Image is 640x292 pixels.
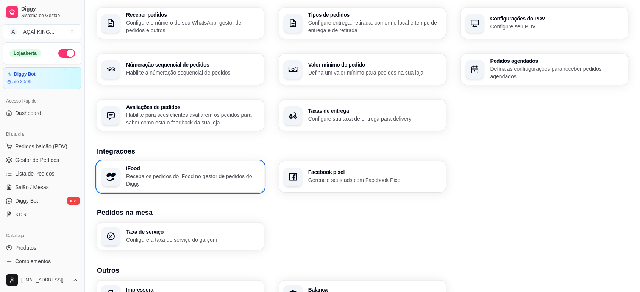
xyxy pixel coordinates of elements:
[279,8,446,39] button: Tipos de pedidosConfigure entrega, retirada, comer no local e tempo de entrega e de retirada
[9,49,41,57] div: Loja aberta
[14,71,36,77] article: Diggy Bot
[279,100,446,131] button: Taxas de entregaConfigure sua taxa de entrega para delivery
[97,8,264,39] button: Receber pedidosConfigure o número do seu WhatsApp, gestor de pedidos e outros
[126,172,259,188] p: Receba os pedidos do iFood no gestor de pedidos do Diggy
[15,109,41,117] span: Dashboard
[23,28,54,36] div: AÇAÍ KING ...
[3,242,81,254] a: Produtos
[308,69,442,76] p: Defina um valor mínimo para pedidos na sua loja
[279,54,446,85] button: Valor mínimo de pedidoDefina um valor mínimo para pedidos na sua loja
[12,79,31,85] article: até 30/09
[461,8,628,39] button: Configurações do PDVConfigure seu PDV
[97,161,264,192] button: iFoodReceba os pedidos do iFood no gestor de pedidos do Diggy
[3,107,81,119] a: Dashboard
[126,236,259,244] p: Configure a taxa de serviço do garçom
[3,140,81,152] button: Pedidos balcão (PDV)
[3,154,81,166] a: Gestor de Pedidos
[15,197,38,205] span: Diggy Bot
[3,67,81,89] a: Diggy Botaté 30/09
[308,12,442,17] h3: Tipos de pedidos
[308,108,442,113] h3: Taxas de entrega
[126,19,259,34] p: Configure o número do seu WhatsApp, gestor de pedidos e outros
[461,54,628,85] button: Pedidos agendadosDefina as confiugurações para receber pedidos agendados
[15,156,59,164] span: Gestor de Pedidos
[126,104,259,110] h3: Avaliações de pedidos
[97,207,628,218] h3: Pedidos na mesa
[308,62,442,67] h3: Valor mínimo de pedido
[97,54,264,85] button: Númeração sequencial de pedidosHabilite a númeração sequencial de pedidos
[21,12,78,19] span: Sistema de Gestão
[15,244,36,252] span: Produtos
[15,211,26,218] span: KDS
[308,19,442,34] p: Configure entrega, retirada, comer no local e tempo de entrega e de retirada
[126,62,259,67] h3: Númeração sequencial de pedidos
[3,195,81,207] a: Diggy Botnovo
[9,28,17,36] span: A
[97,146,628,157] h3: Integrações
[58,49,75,58] button: Alterar Status
[3,3,81,21] a: DiggySistema de Gestão
[97,265,628,276] h3: Outros
[3,208,81,221] a: KDS
[126,111,259,126] p: Habilite para seus clientes avaliarem os pedidos para saber como está o feedback da sua loja
[97,100,264,131] button: Avaliações de pedidosHabilite para seus clientes avaliarem os pedidos para saber como está o feed...
[21,6,78,12] span: Diggy
[126,166,259,171] h3: iFood
[126,229,259,235] h3: Taxa de serviço
[126,12,259,17] h3: Receber pedidos
[3,255,81,267] a: Complementos
[308,176,442,184] p: Gerencie seus ads com Facebook Pixel
[97,222,264,250] button: Taxa de serviçoConfigure a taxa de serviço do garçom
[15,143,67,150] span: Pedidos balcão (PDV)
[490,16,623,21] h3: Configurações do PDV
[3,95,81,107] div: Acesso Rápido
[21,277,69,283] span: [EMAIL_ADDRESS][DOMAIN_NAME]
[3,230,81,242] div: Catálogo
[279,161,446,192] button: Facebook pixelGerencie seus ads com Facebook Pixel
[3,168,81,180] a: Lista de Pedidos
[3,181,81,193] a: Salão / Mesas
[490,65,623,80] p: Defina as confiugurações para receber pedidos agendados
[15,258,51,265] span: Complementos
[3,271,81,289] button: [EMAIL_ADDRESS][DOMAIN_NAME]
[490,58,623,64] h3: Pedidos agendados
[308,115,442,123] p: Configure sua taxa de entrega para delivery
[308,169,442,175] h3: Facebook pixel
[3,128,81,140] div: Dia a dia
[15,170,55,177] span: Lista de Pedidos
[126,69,259,76] p: Habilite a númeração sequencial de pedidos
[490,23,623,30] p: Configure seu PDV
[3,24,81,39] button: Select a team
[15,183,49,191] span: Salão / Mesas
